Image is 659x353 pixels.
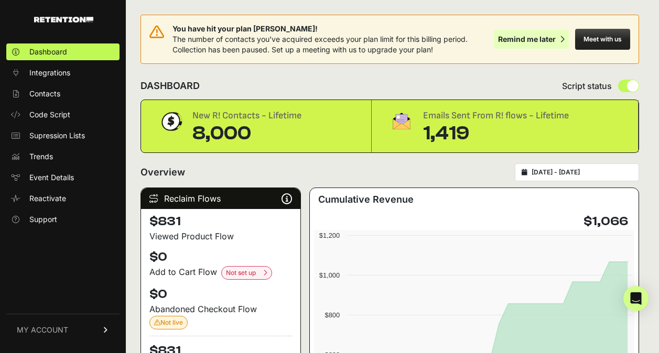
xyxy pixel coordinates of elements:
[494,30,569,49] button: Remind me later
[6,85,120,102] a: Contacts
[6,148,120,165] a: Trends
[562,80,612,92] span: Script status
[172,24,494,34] span: You have hit your plan [PERSON_NAME]!
[6,314,120,346] a: MY ACCOUNT
[29,193,66,204] span: Reactivate
[29,151,53,162] span: Trends
[141,188,300,209] div: Reclaim Flows
[29,109,70,120] span: Code Script
[6,190,120,207] a: Reactivate
[154,318,183,326] span: Not live
[149,230,292,242] div: Viewed Product Flow
[575,29,630,50] button: Meet with us
[584,213,628,230] h4: $1,066
[498,34,556,45] div: Remind me later
[29,172,74,183] span: Event Details
[29,214,57,225] span: Support
[318,192,414,207] h3: Cumulative Revenue
[325,311,340,319] text: $800
[6,127,120,144] a: Supression Lists
[141,165,185,180] h2: Overview
[29,68,70,78] span: Integrations
[149,213,292,230] h4: $831
[192,108,301,123] div: New R! Contacts - Lifetime
[141,79,200,93] h2: DASHBOARD
[192,123,301,144] div: 8,000
[6,169,120,186] a: Event Details
[388,108,415,134] img: fa-envelope-19ae18322b30453b285274b1b8af3d052b27d846a4fbe8435d1a52b978f639a2.png
[158,108,184,135] img: dollar-coin-05c43ed7efb7bc0c12610022525b4bbbb207c7efeef5aecc26f025e68dcafac9.png
[29,130,85,141] span: Supression Lists
[34,17,93,23] img: Retention.com
[29,47,67,57] span: Dashboard
[6,211,120,228] a: Support
[6,43,120,60] a: Dashboard
[319,271,340,279] text: $1,000
[149,303,292,329] div: Abandoned Checkout Flow
[319,231,340,239] text: $1,200
[149,286,292,303] h4: $0
[17,325,68,335] span: MY ACCOUNT
[423,108,569,123] div: Emails Sent From R! flows - Lifetime
[6,106,120,123] a: Code Script
[149,266,292,280] div: Add to Cart Flow
[6,64,120,81] a: Integrations
[623,286,649,311] div: Open Intercom Messenger
[423,123,569,144] div: 1,419
[149,249,292,266] h4: $0
[172,35,468,54] span: The number of contacts you've acquired exceeds your plan limit for this billing period. Collectio...
[29,89,60,99] span: Contacts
